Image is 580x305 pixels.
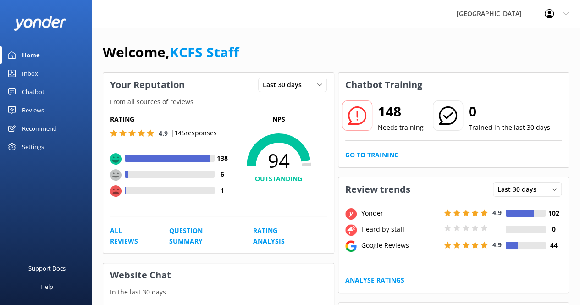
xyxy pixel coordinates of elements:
div: Heard by staff [359,224,442,234]
p: | 145 responses [171,128,217,138]
h5: Rating [110,114,231,124]
span: 4.9 [492,240,502,249]
p: Needs training [378,122,424,133]
a: All Reviews [110,226,149,246]
p: In the last 30 days [103,287,334,297]
img: yonder-white-logo.png [14,16,66,31]
h1: Welcome, [103,41,239,63]
a: Go to Training [345,150,399,160]
h3: Your Reputation [103,73,192,97]
h4: 1 [215,185,231,195]
p: Trained in the last 30 days [469,122,550,133]
div: Home [22,46,40,64]
h3: Chatbot Training [338,73,429,97]
h4: 6 [215,169,231,179]
h4: OUTSTANDING [231,174,327,184]
a: Analyse Ratings [345,275,404,285]
div: Support Docs [28,259,66,277]
div: Help [40,277,53,296]
span: 4.9 [492,208,502,217]
span: Last 30 days [497,184,542,194]
div: Chatbot [22,83,44,101]
div: Recommend [22,119,57,138]
div: Google Reviews [359,240,442,250]
a: Question Summary [169,226,232,246]
h3: Website Chat [103,263,334,287]
span: Last 30 days [263,80,307,90]
div: Inbox [22,64,38,83]
h4: 44 [546,240,562,250]
div: Settings [22,138,44,156]
h2: 148 [378,100,424,122]
a: Rating Analysis [253,226,306,246]
p: NPS [231,114,327,124]
div: Reviews [22,101,44,119]
h4: 138 [215,153,231,163]
h3: Review trends [338,177,417,201]
span: 4.9 [159,129,168,138]
a: KCFS Staff [170,43,239,61]
div: Yonder [359,208,442,218]
h4: 102 [546,208,562,218]
p: From all sources of reviews [103,97,334,107]
span: 94 [231,149,327,172]
h4: 0 [546,224,562,234]
h2: 0 [469,100,550,122]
